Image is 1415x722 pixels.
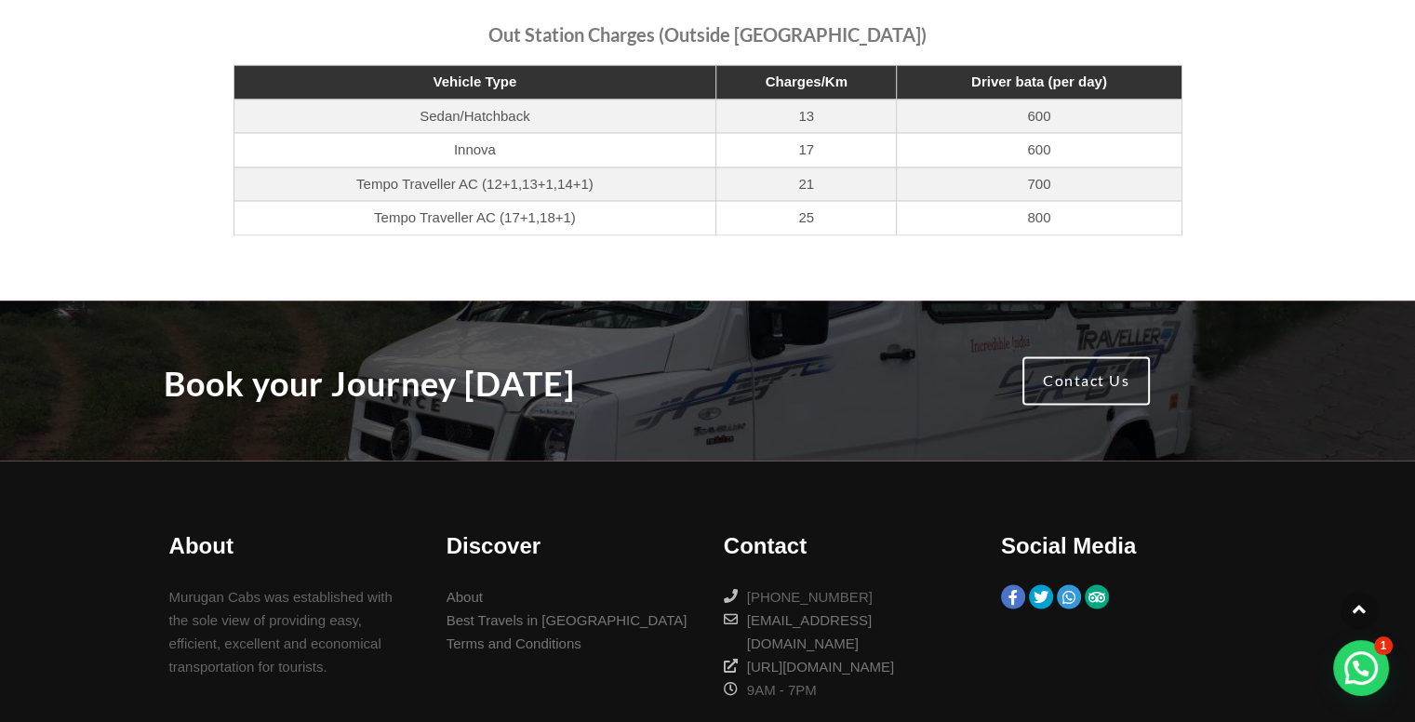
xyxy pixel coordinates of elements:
[447,584,690,608] a: About
[447,631,690,654] a: Terms and Conditions
[234,167,716,201] td: Tempo Traveller AC (12+1,13+1,14+1)
[716,65,897,100] th: Charges/Km
[1001,584,1025,608] a: Facebook
[897,201,1181,235] td: 800
[234,133,716,167] td: Innova
[234,65,716,100] th: Vehicle Type
[897,99,1181,133] td: 600
[724,533,807,558] span: Contact
[716,201,897,235] td: 25
[724,584,968,608] div: [PHONE_NUMBER]
[1022,356,1150,405] a: Contact Us
[234,99,716,133] td: Sedan/Hatchback
[164,366,902,403] h2: Book your Journey [DATE]
[1043,373,1129,388] span: Contact Us
[169,533,234,558] span: About
[897,133,1181,167] td: 600
[724,654,968,677] a: [URL][DOMAIN_NAME]
[724,608,968,654] a: [EMAIL_ADDRESS][DOMAIN_NAME]
[716,167,897,201] td: 21
[234,23,1182,46] h4: Out Station Charges (Outside [GEOGRAPHIC_DATA])
[1085,584,1109,608] a: TripAdvisor
[169,588,393,674] span: Murugan Cabs was established with the sole view of providing easy, efficient, excellent and econo...
[1029,584,1053,608] a: Twitter
[724,677,968,701] div: 9AM - 7PM
[447,533,541,558] span: Discover
[234,201,716,235] td: Tempo Traveller AC (17+1,18+1)
[897,167,1181,201] td: 700
[716,99,897,133] td: 13
[716,133,897,167] td: 17
[1001,533,1136,558] span: Social Media
[1057,584,1081,608] a: Whatsapp
[897,65,1181,100] th: Driver bata (per day)
[447,608,690,631] a: Best Travels in [GEOGRAPHIC_DATA]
